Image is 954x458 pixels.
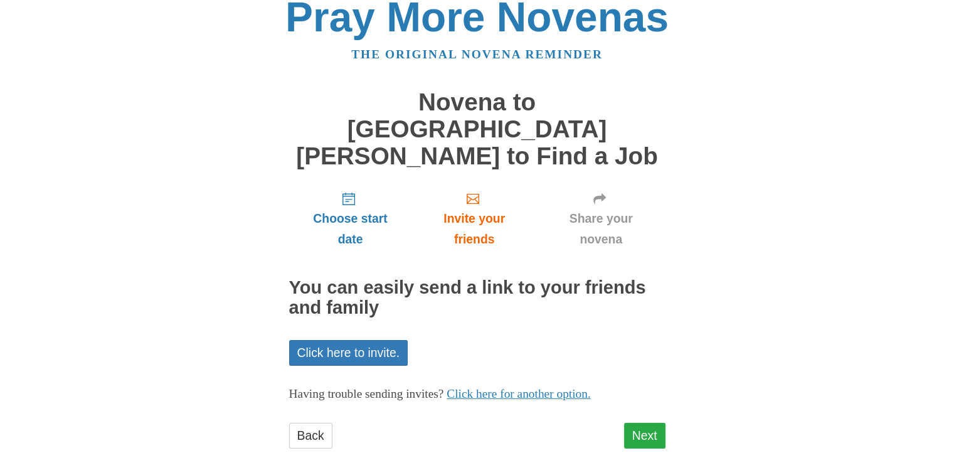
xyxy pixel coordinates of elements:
span: Invite your friends [424,208,524,250]
h1: Novena to [GEOGRAPHIC_DATA][PERSON_NAME] to Find a Job [289,89,665,169]
span: Choose start date [302,208,400,250]
a: Click here to invite. [289,340,408,366]
a: Click here for another option. [447,387,591,400]
span: Share your novena [549,208,653,250]
span: Having trouble sending invites? [289,387,444,400]
a: Share your novena [537,182,665,257]
h2: You can easily send a link to your friends and family [289,278,665,318]
a: Next [624,423,665,449]
a: Invite your friends [411,182,536,257]
a: Back [289,423,332,449]
a: Choose start date [289,182,412,257]
a: The original novena reminder [351,48,603,61]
